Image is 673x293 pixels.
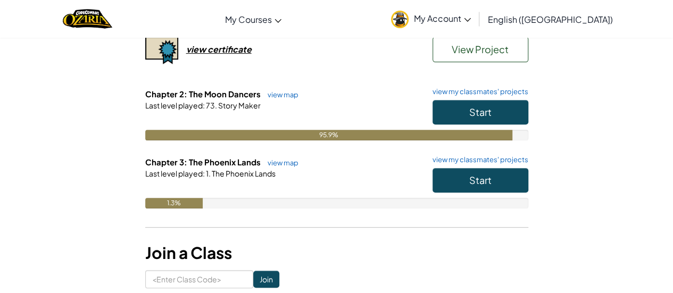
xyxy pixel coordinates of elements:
[145,169,203,178] span: Last level played
[452,43,509,55] span: View Project
[217,101,261,110] span: Story Maker
[145,89,262,99] span: Chapter 2: The Moon Dancers
[262,90,298,99] a: view map
[262,158,298,167] a: view map
[205,169,211,178] span: 1.
[469,106,492,118] span: Start
[433,37,528,62] button: View Project
[386,2,476,36] a: My Account
[145,198,203,208] div: 1.3%
[63,8,112,30] a: Ozaria by CodeCombat logo
[186,44,252,55] div: view certificate
[203,169,205,178] span: :
[145,157,262,167] span: Chapter 3: The Phoenix Lands
[225,14,272,25] span: My Courses
[145,270,253,288] input: <Enter Class Code>
[220,5,287,34] a: My Courses
[414,13,471,24] span: My Account
[63,8,112,30] img: Home
[427,156,528,163] a: view my classmates' projects
[488,14,613,25] span: English ([GEOGRAPHIC_DATA])
[253,271,279,288] input: Join
[203,101,205,110] span: :
[145,101,203,110] span: Last level played
[433,168,528,192] button: Start
[205,101,217,110] span: 73.
[145,44,252,55] a: view certificate
[145,130,512,140] div: 95.9%
[145,241,528,265] h3: Join a Class
[391,11,409,28] img: avatar
[427,88,528,95] a: view my classmates' projects
[483,5,618,34] a: English ([GEOGRAPHIC_DATA])
[145,37,178,64] img: certificate-icon.png
[469,174,492,186] span: Start
[433,100,528,124] button: Start
[211,169,276,178] span: The Phoenix Lands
